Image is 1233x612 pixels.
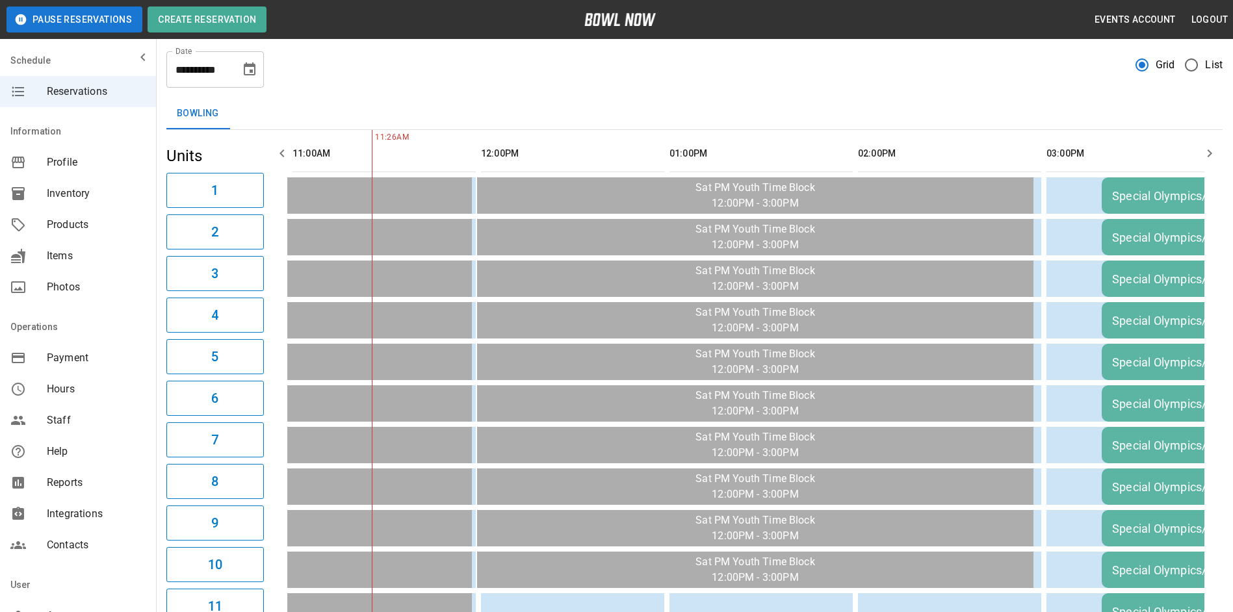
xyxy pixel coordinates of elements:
span: Photos [47,279,146,295]
span: Products [47,217,146,233]
div: inventory tabs [166,98,1223,129]
th: 12:00PM [481,135,664,172]
h5: Units [166,146,264,166]
span: Payment [47,350,146,366]
button: 3 [166,256,264,291]
th: 11:00AM [292,135,476,172]
button: 8 [166,464,264,499]
span: Profile [47,155,146,170]
span: Reports [47,475,146,491]
button: Logout [1186,8,1233,32]
h6: 9 [211,513,218,533]
h6: 6 [211,388,218,409]
span: Reservations [47,84,146,99]
button: Choose date, selected date is Oct 18, 2025 [237,57,263,83]
span: Inventory [47,186,146,201]
span: Hours [47,381,146,397]
button: Create Reservation [148,6,266,32]
button: 4 [166,298,264,333]
h6: 7 [211,429,218,450]
button: 7 [166,422,264,457]
button: 9 [166,505,264,541]
button: Events Account [1089,8,1181,32]
span: 11:26AM [372,131,375,144]
h6: 1 [211,180,218,201]
span: Grid [1156,57,1175,73]
button: Pause Reservations [6,6,142,32]
h6: 2 [211,222,218,242]
span: Help [47,444,146,459]
span: Contacts [47,537,146,553]
span: Staff [47,413,146,428]
h6: 3 [211,263,218,284]
span: Items [47,248,146,264]
button: 5 [166,339,264,374]
h6: 8 [211,471,218,492]
button: 1 [166,173,264,208]
img: logo [584,13,656,26]
h6: 10 [208,554,222,575]
h6: 4 [211,305,218,325]
button: 2 [166,214,264,249]
h6: 5 [211,346,218,367]
button: 10 [166,547,264,582]
button: 6 [166,381,264,416]
span: Integrations [47,506,146,522]
span: List [1205,57,1223,73]
button: Bowling [166,98,229,129]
